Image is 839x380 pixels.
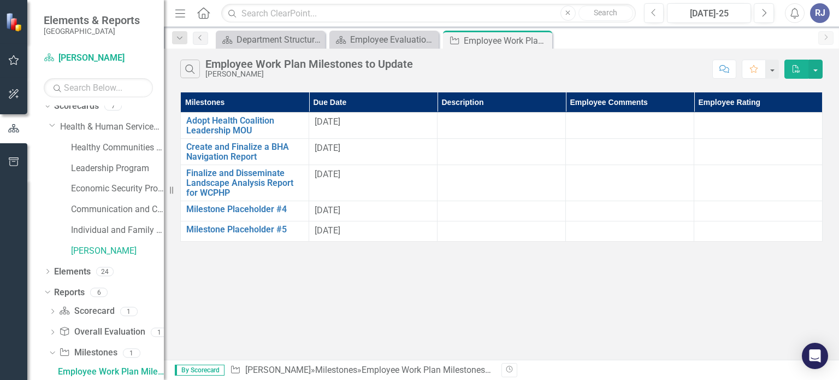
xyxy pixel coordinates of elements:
[90,288,108,297] div: 6
[221,4,635,23] input: Search ClearPoint...
[54,266,91,278] a: Elements
[71,162,164,175] a: Leadership Program
[315,116,340,127] span: [DATE]
[59,305,114,318] a: Scorecard
[566,139,694,165] td: Double-Click to Edit
[59,347,117,359] a: Milestones
[120,307,138,316] div: 1
[667,3,751,23] button: [DATE]-25
[218,33,322,46] a: Department Structure & Strategic Results
[181,201,309,221] td: Double-Click to Edit Right Click for Context Menu
[350,33,436,46] div: Employee Evaluation Navigation
[181,221,309,242] td: Double-Click to Edit Right Click for Context Menu
[566,221,694,242] td: Double-Click to Edit
[96,267,114,276] div: 24
[71,203,164,216] a: Communication and Coordination Program
[230,364,493,377] div: » »
[44,78,153,97] input: Search Below...
[175,365,224,376] span: By Scorecard
[60,121,164,133] a: Health & Human Services Department
[694,165,823,201] td: Double-Click to Edit
[186,168,303,197] a: Finalize and Disseminate Landscape Analysis Report for WCPHP
[54,100,99,113] a: Scorecards
[71,224,164,237] a: Individual and Family Health Program
[315,143,340,153] span: [DATE]
[237,33,322,46] div: Department Structure & Strategic Results
[694,201,823,221] td: Double-Click to Edit
[315,225,340,236] span: [DATE]
[186,142,303,161] a: Create and Finalize a BHA Navigation Report
[71,183,164,195] a: Economic Security Program
[104,102,122,111] div: 7
[802,343,828,369] div: Open Intercom Messenger
[810,3,830,23] button: RJ
[181,165,309,201] td: Double-Click to Edit Right Click for Context Menu
[44,27,140,36] small: [GEOGRAPHIC_DATA]
[151,328,168,337] div: 1
[186,204,303,214] a: Milestone Placeholder #4
[566,201,694,221] td: Double-Click to Edit
[566,113,694,139] td: Double-Click to Edit
[44,14,140,27] span: Elements & Reports
[58,367,164,377] div: Employee Work Plan Milestones to Update
[694,113,823,139] td: Double-Click to Edit
[594,8,617,17] span: Search
[54,287,85,299] a: Reports
[362,365,524,375] div: Employee Work Plan Milestones to Update
[315,205,340,215] span: [DATE]
[694,221,823,242] td: Double-Click to Edit
[186,225,303,235] a: Milestone Placeholder #5
[464,34,550,48] div: Employee Work Plan Milestones to Update
[315,169,340,179] span: [DATE]
[566,165,694,201] td: Double-Click to Edit
[694,139,823,165] td: Double-Click to Edit
[245,365,311,375] a: [PERSON_NAME]
[71,245,164,258] a: [PERSON_NAME]
[205,70,413,78] div: [PERSON_NAME]
[59,326,145,338] a: Overall Evaluation
[205,58,413,70] div: Employee Work Plan Milestones to Update
[5,13,25,32] img: ClearPoint Strategy
[71,142,164,154] a: Healthy Communities Program
[578,5,633,21] button: Search
[181,113,309,139] td: Double-Click to Edit Right Click for Context Menu
[123,348,140,358] div: 1
[186,116,303,135] a: Adopt Health Coalition Leadership MOU
[315,365,357,375] a: Milestones
[671,7,747,20] div: [DATE]-25
[44,52,153,65] a: [PERSON_NAME]
[332,33,436,46] a: Employee Evaluation Navigation
[181,139,309,165] td: Double-Click to Edit Right Click for Context Menu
